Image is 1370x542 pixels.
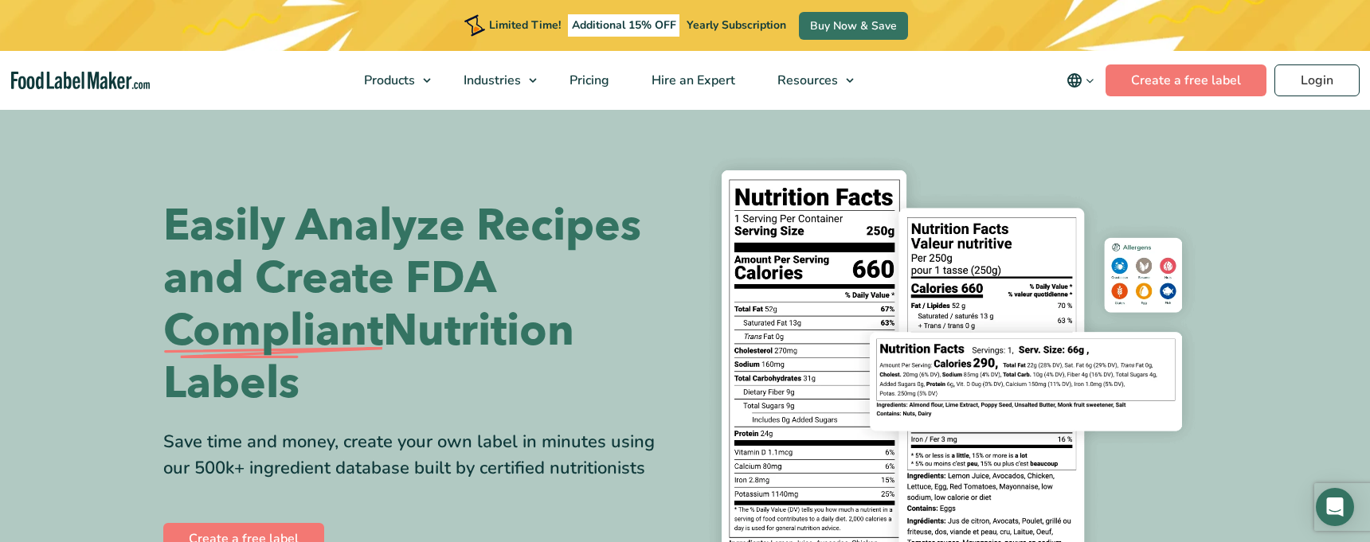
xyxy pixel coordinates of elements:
a: Login [1274,64,1360,96]
span: Yearly Subscription [687,18,786,33]
div: Save time and money, create your own label in minutes using our 500k+ ingredient database built b... [163,429,673,482]
span: Products [359,72,417,89]
span: Compliant [163,305,383,357]
span: Hire an Expert [647,72,737,89]
span: Limited Time! [489,18,561,33]
a: Pricing [549,51,627,110]
h1: Easily Analyze Recipes and Create FDA Nutrition Labels [163,200,673,410]
span: Industries [459,72,523,89]
div: Open Intercom Messenger [1316,488,1354,526]
span: Additional 15% OFF [568,14,680,37]
span: Resources [773,72,840,89]
a: Resources [757,51,862,110]
a: Buy Now & Save [799,12,908,40]
a: Hire an Expert [631,51,753,110]
a: Industries [443,51,545,110]
span: Pricing [565,72,611,89]
a: Products [343,51,439,110]
a: Create a free label [1106,64,1266,96]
